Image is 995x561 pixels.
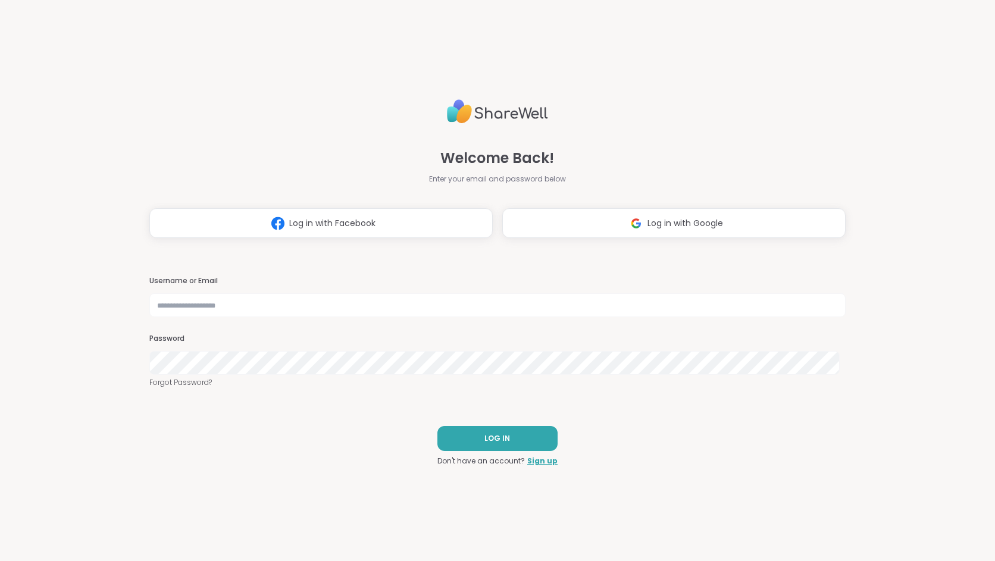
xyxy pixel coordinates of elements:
[267,212,289,234] img: ShareWell Logomark
[625,212,647,234] img: ShareWell Logomark
[149,334,846,344] h3: Password
[527,456,558,466] a: Sign up
[289,217,376,230] span: Log in with Facebook
[647,217,723,230] span: Log in with Google
[429,174,566,184] span: Enter your email and password below
[447,95,548,129] img: ShareWell Logo
[149,377,846,388] a: Forgot Password?
[437,426,558,451] button: LOG IN
[440,148,554,169] span: Welcome Back!
[484,433,510,444] span: LOG IN
[149,208,493,238] button: Log in with Facebook
[149,276,846,286] h3: Username or Email
[502,208,846,238] button: Log in with Google
[437,456,525,466] span: Don't have an account?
